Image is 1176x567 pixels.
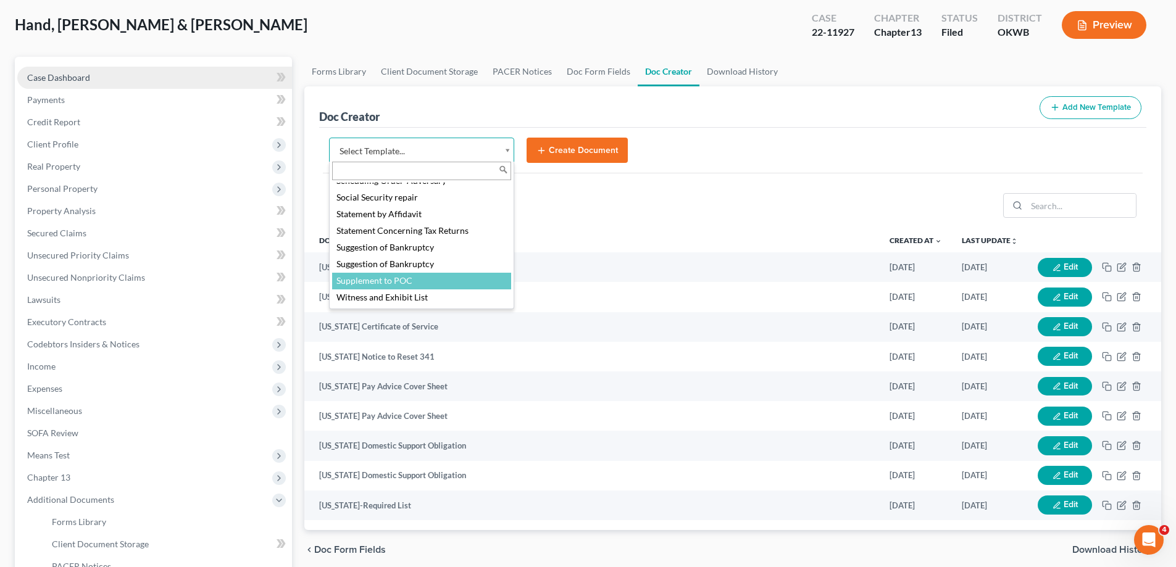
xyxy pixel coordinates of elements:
[332,239,511,256] div: Suggestion of Bankruptcy
[332,223,511,239] div: Statement Concerning Tax Returns
[332,289,511,306] div: Witness and Exhibit List
[332,273,511,289] div: Supplement to POC
[1159,525,1169,535] span: 4
[1134,525,1164,555] iframe: Intercom live chat
[332,189,511,206] div: Social Security repair
[332,256,511,273] div: Suggestion of Bankruptcy
[332,206,511,223] div: Statement by Affidavit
